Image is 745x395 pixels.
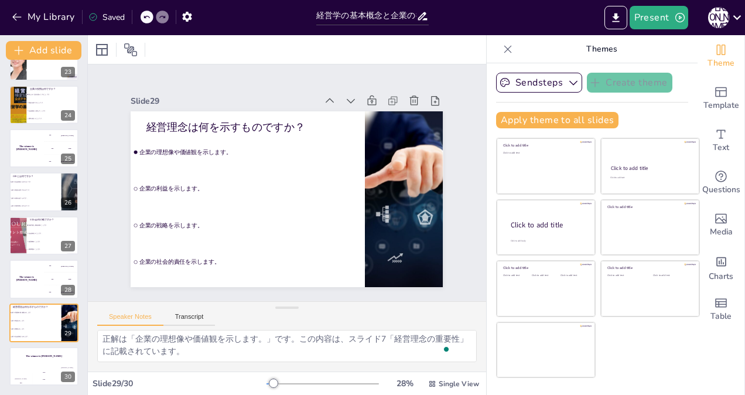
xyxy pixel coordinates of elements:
[9,355,78,358] h4: The winner is [PERSON_NAME]
[56,367,78,369] div: [PERSON_NAME]
[9,377,32,379] div: [PERSON_NAME]
[698,288,744,331] div: Add a table
[44,260,78,273] div: 100
[9,276,44,282] h4: The winner is [PERSON_NAME]
[391,378,419,389] div: 28 %
[604,6,627,29] button: Export to PowerPoint
[61,241,75,251] div: 27
[44,129,78,142] div: 100
[698,204,744,246] div: Add images, graphics, shapes or video
[139,148,363,156] span: 企業の理想像や価値観を示します。
[713,141,729,154] span: Text
[703,99,739,112] span: Template
[503,274,529,277] div: Click to add text
[11,311,60,313] span: 企業の理想像や価値観を示します。
[9,172,78,211] div: https://cdn.sendsteps.com/images/logo/sendsteps_logo_white.pnghttps://cdn.sendsteps.com/images/lo...
[61,110,75,121] div: 24
[610,176,688,179] div: Click to add text
[698,77,744,120] div: Add ready made slides
[61,285,75,295] div: 28
[11,197,60,199] span: 企業の成長を促すものです。
[496,112,618,128] button: Apply theme to all slides
[503,152,587,155] div: Click to add text
[11,336,60,338] span: 企業の社会的責任を示します。
[698,120,744,162] div: Add text boxes
[702,183,740,196] span: Questions
[561,274,587,277] div: Click to add text
[146,120,350,135] p: 経営理念は何を示すものですか？
[44,286,78,299] div: 300
[9,304,78,342] div: 29
[439,379,479,389] span: Single View
[710,226,733,239] span: Media
[93,40,111,59] div: Layout
[11,181,60,182] span: 企業の社会的責任を示すものです。
[33,371,56,373] div: Jaap
[30,87,75,91] p: 企業の役割は何ですか？
[532,274,558,277] div: Click to add text
[29,248,78,250] span: 環境問題のことです。
[93,378,266,389] div: Slide 29 / 30
[9,347,78,386] div: 30
[11,319,60,321] span: 企業の利益を示します。
[61,328,75,339] div: 29
[61,67,75,77] div: 23
[708,57,734,70] span: Theme
[29,233,78,234] span: 社会的責任のことです。
[511,220,586,230] div: Click to add title
[131,96,316,107] div: Slide 29
[56,369,78,386] div: 300
[33,373,56,386] div: 200
[29,110,78,111] span: 社会的責任を果たすことです。
[44,142,78,155] div: 200
[29,94,78,96] span: 私たちの生活を豊かにすることです。
[503,143,587,148] div: Click to add title
[9,216,78,255] div: https://cdn.sendsteps.com/images/logo/sendsteps_logo_white.pnghttps://cdn.sendsteps.com/images/lo...
[97,313,163,326] button: Speaker Notes
[44,273,78,285] div: 200
[709,270,733,283] span: Charts
[607,265,691,270] div: Click to add title
[139,185,363,193] span: 企業の利益を示します。
[511,239,585,242] div: Click to add body
[9,86,78,124] div: https://cdn.sendsteps.com/images/logo/sendsteps_logo_white.pnghttps://cdn.sendsteps.com/images/lo...
[97,330,477,362] textarea: To enrich screen reader interactions, please activate Accessibility in Grammarly extension settings
[698,162,744,204] div: Get real-time input from your audience
[139,258,363,266] span: 企業の社会的責任を示します。
[517,35,686,63] p: Themes
[29,118,78,120] span: 競争を避けることです。
[9,379,32,386] div: 100
[29,224,78,226] span: 持続可能な開発目標のことです。
[11,328,60,329] span: 企業の戦略を示します。
[68,148,71,149] div: Jaap
[29,101,78,103] span: 利益を追求することです。
[607,274,644,277] div: Click to add text
[13,175,58,178] p: CSRとは何ですか？
[9,260,78,298] div: https://cdn.sendsteps.com/images/logo/sendsteps_logo_white.pnghttps://cdn.sendsteps.com/images/lo...
[61,197,75,208] div: 26
[11,189,60,190] span: 企業の利益を追求するものです。
[9,42,78,80] div: 23
[698,35,744,77] div: Change the overall theme
[6,41,81,60] button: Add slide
[68,278,71,280] div: Jaap
[698,246,744,288] div: Add charts and graphs
[163,313,216,326] button: Transcript
[44,155,78,168] div: 300
[9,145,44,151] h4: The winner is [PERSON_NAME]
[708,6,729,29] button: [PERSON_NAME]
[88,12,125,23] div: Saved
[708,7,729,28] div: [PERSON_NAME]
[9,129,78,168] div: https://cdn.sendsteps.com/images/logo/sendsteps_logo_white.pnghttps://cdn.sendsteps.com/images/lo...
[30,218,75,222] p: SDGsは何の略ですか？
[11,205,60,207] span: 企業の内部管理を示すものです。
[29,240,78,242] span: 経営戦略のことです。
[9,8,80,26] button: My Library
[503,265,587,270] div: Click to add title
[587,73,672,93] button: Create theme
[139,222,363,229] span: 企業の戦略を示します。
[607,205,691,209] div: Click to add title
[316,8,416,25] input: Insert title
[611,165,689,172] div: Click to add title
[653,274,690,277] div: Click to add text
